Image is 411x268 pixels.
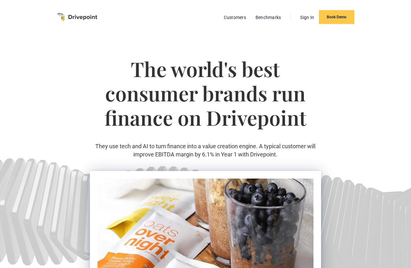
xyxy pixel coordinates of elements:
[221,13,249,21] a: Customers
[90,57,321,142] h1: The world's best consumer brands run finance on Drivepoint
[90,142,321,158] p: They use tech and AI to turn finance into a value creation engine. A typical customer will improv...
[319,10,354,24] a: Book Demo
[252,13,284,21] a: Benchmarks
[297,13,317,21] a: Sign In
[57,13,97,21] a: home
